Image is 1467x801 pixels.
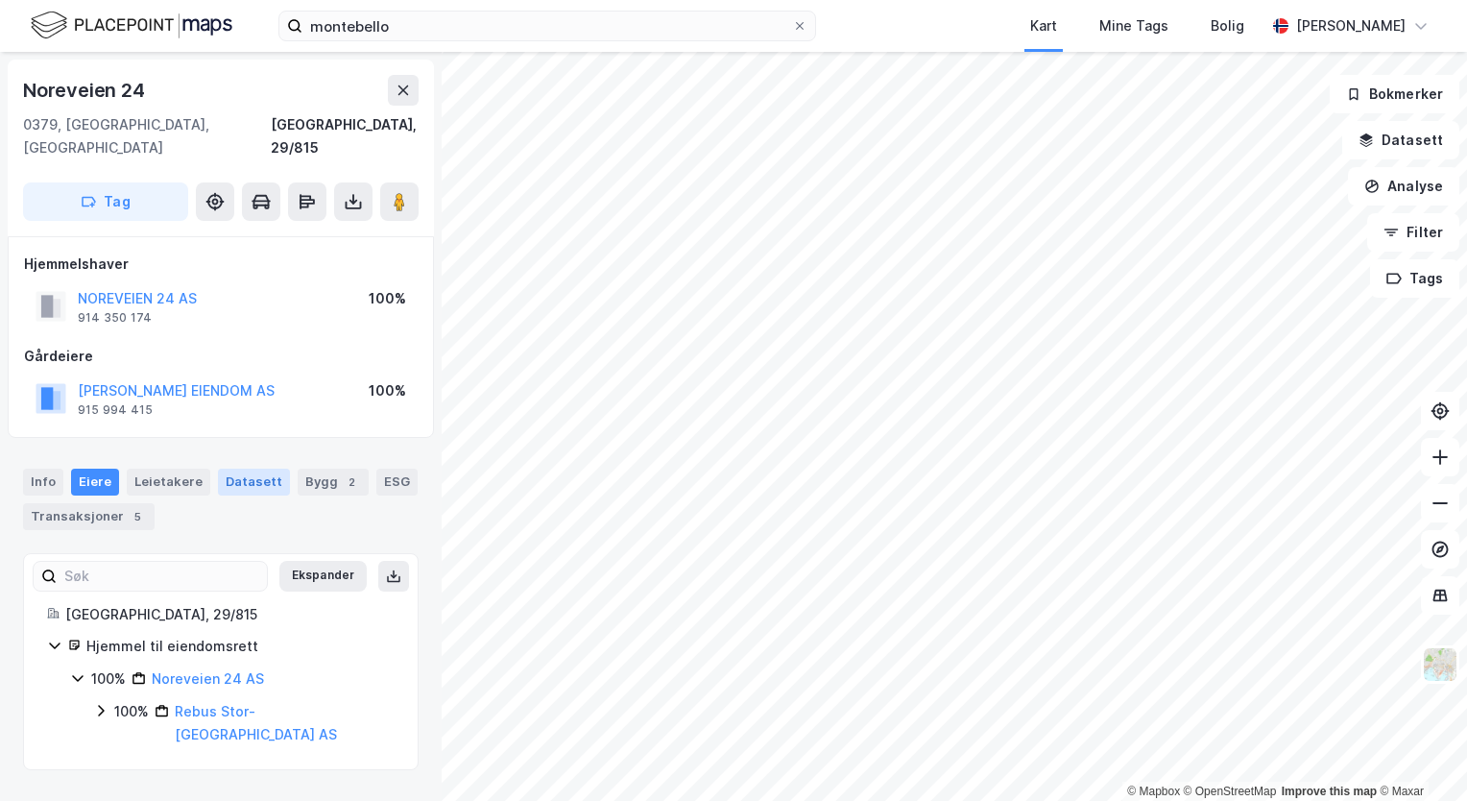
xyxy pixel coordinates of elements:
div: Hjemmel til eiendomsrett [86,635,395,658]
div: Gårdeiere [24,345,418,368]
button: Tag [23,182,188,221]
div: Leietakere [127,469,210,496]
a: Noreveien 24 AS [152,670,264,687]
div: [GEOGRAPHIC_DATA], 29/815 [65,603,395,626]
div: Mine Tags [1099,14,1168,37]
a: Mapbox [1127,785,1180,798]
div: 5 [128,507,147,526]
button: Tags [1370,259,1459,298]
div: ESG [376,469,418,496]
div: 914 350 174 [78,310,152,326]
img: logo.f888ab2527a4732fd821a326f86c7f29.svg [31,9,232,42]
div: 100% [369,287,406,310]
div: Bolig [1211,14,1244,37]
div: 2 [342,473,361,492]
div: Info [23,469,63,496]
div: Kart [1030,14,1057,37]
div: [GEOGRAPHIC_DATA], 29/815 [271,113,419,159]
input: Søk [57,562,267,591]
div: Hjemmelshaver [24,253,418,276]
iframe: Chat Widget [1371,709,1467,801]
button: Analyse [1348,167,1459,206]
div: 100% [114,700,149,723]
img: Z [1422,646,1458,683]
button: Datasett [1342,121,1459,159]
button: Ekspander [279,561,367,592]
button: Bokmerker [1330,75,1459,113]
div: 100% [369,379,406,402]
input: Søk på adresse, matrikkel, gårdeiere, leietakere eller personer [302,12,792,40]
a: Rebus Stor-[GEOGRAPHIC_DATA] AS [175,703,337,742]
button: Filter [1367,213,1459,252]
div: 0379, [GEOGRAPHIC_DATA], [GEOGRAPHIC_DATA] [23,113,271,159]
div: Noreveien 24 [23,75,149,106]
div: [PERSON_NAME] [1296,14,1406,37]
a: OpenStreetMap [1184,785,1277,798]
div: Eiere [71,469,119,496]
div: Datasett [218,469,290,496]
div: Bygg [298,469,369,496]
div: 915 994 415 [78,402,153,418]
a: Improve this map [1282,785,1377,798]
div: Transaksjoner [23,503,155,530]
div: 100% [91,667,126,691]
